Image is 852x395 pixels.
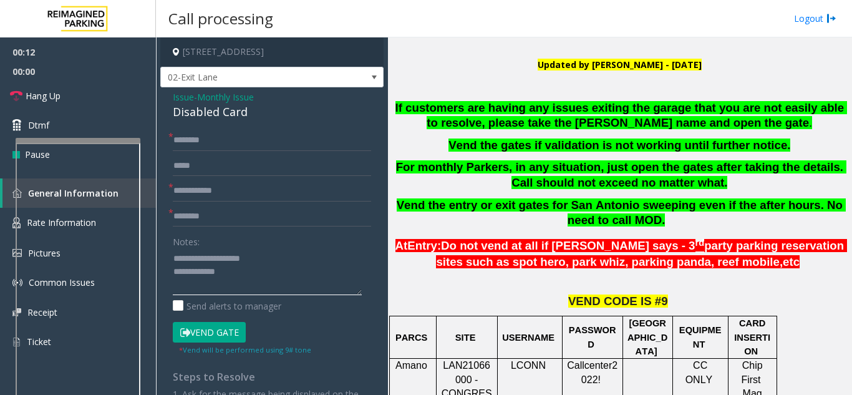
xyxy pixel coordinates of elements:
[436,239,847,268] span: party parking reservation sites such as spot hero, park whiz, parking panda, reef mobile,
[162,3,279,34] h3: Call processing
[395,360,427,371] span: Amano
[173,231,200,248] label: Notes:
[695,238,705,248] span: rd
[407,239,441,252] span: Entry:
[567,360,617,384] span: Callcenter2022!
[569,325,616,349] span: PASSWORD
[783,255,800,269] span: etc
[2,178,156,208] a: General Information
[395,239,408,252] span: At
[511,360,546,371] span: LCONN
[395,333,427,343] span: PARCS
[538,59,702,71] span: Updated by [PERSON_NAME] - [DATE]
[502,333,554,343] span: USERNAME
[12,336,21,348] img: 'icon'
[26,89,61,102] span: Hang Up
[12,278,22,288] img: 'icon'
[627,318,667,356] span: [GEOGRAPHIC_DATA]
[441,239,695,252] span: Do not vend at all if [PERSON_NAME] says - 3
[173,322,246,343] button: Vend Gate
[455,333,476,343] span: SITE
[568,295,668,308] span: VEND CODE IS #9
[741,360,765,384] span: Chip First
[794,12,836,25] a: Logout
[173,104,371,120] div: Disabled Card
[809,116,812,129] span: .
[395,101,848,130] span: If customers are having any issues exiting the garage that you are not easily able to resolve, pl...
[12,249,22,257] img: 'icon'
[685,360,713,384] span: CC ONLY
[448,139,790,152] b: Vend the gates if validation is not working until further notice.
[734,318,770,356] span: CARD INSERTION
[396,160,847,189] b: For monthly Parkers, in any situation, just open the gates after taking the details. Call should ...
[12,188,22,198] img: 'icon'
[12,217,21,228] img: 'icon'
[173,371,371,383] h4: Steps to Resolve
[161,67,339,87] span: 02-Exit Lane
[826,12,836,25] img: logout
[679,325,722,349] span: EQUIPMENT
[28,119,49,132] span: Dtmf
[197,90,254,104] span: Monthly Issue
[194,91,254,103] span: -
[397,198,846,227] b: Vend the entry or exit gates for San Antonio sweeping even if the after hours. No need to call MOD.
[173,300,281,313] label: Send alerts to manager
[160,37,384,67] h4: [STREET_ADDRESS]
[12,308,21,316] img: 'icon'
[173,90,194,104] span: Issue
[179,345,311,354] small: Vend will be performed using 9# tone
